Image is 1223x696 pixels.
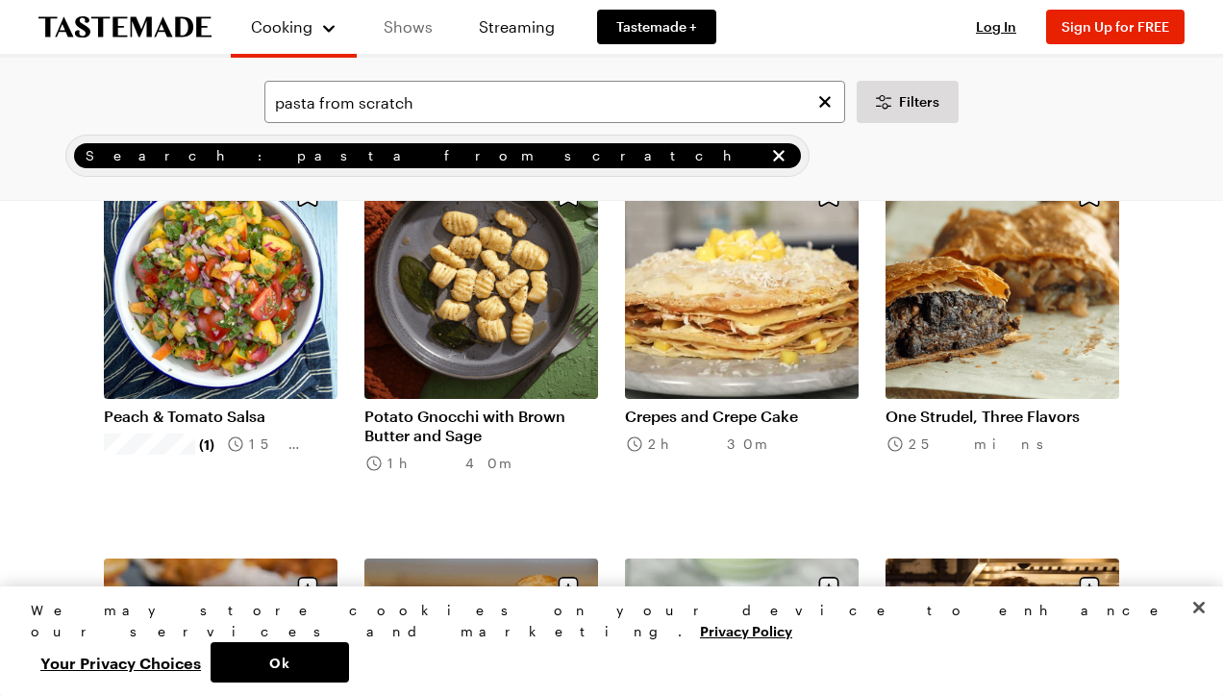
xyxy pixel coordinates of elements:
button: Your Privacy Choices [31,642,211,683]
span: Filters [899,92,939,112]
div: Privacy [31,600,1176,683]
button: Cooking [250,8,337,46]
button: Save recipe [1071,570,1108,607]
button: Sign Up for FREE [1046,10,1185,44]
a: Potato Gnocchi with Brown Butter and Sage [364,407,598,445]
span: Search: pasta from scratch [86,145,764,166]
span: Tastemade + [616,17,697,37]
button: Log In [958,17,1035,37]
button: Ok [211,642,349,683]
button: Clear search [814,91,836,112]
a: To Tastemade Home Page [38,16,212,38]
a: Tastemade + [597,10,716,44]
a: One Strudel, Three Flavors [886,407,1119,426]
span: Cooking [251,17,312,36]
a: More information about your privacy, opens in a new tab [700,621,792,639]
button: Desktop filters [857,81,959,123]
button: Save recipe [811,570,847,607]
div: We may store cookies on your device to enhance our services and marketing. [31,600,1176,642]
button: Save recipe [550,570,587,607]
a: Crepes and Crepe Cake [625,407,859,426]
button: Close [1178,586,1220,629]
span: Log In [976,18,1016,35]
span: Sign Up for FREE [1061,18,1169,35]
button: remove Search: pasta from scratch [768,145,789,166]
a: Peach & Tomato Salsa [104,407,337,426]
button: Save recipe [289,570,326,607]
